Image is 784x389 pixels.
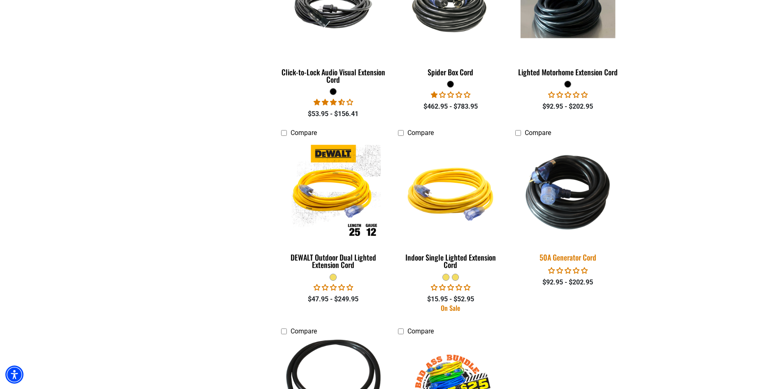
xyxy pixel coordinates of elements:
[314,284,353,291] span: 0.00 stars
[431,91,470,99] span: 1.00 stars
[515,277,620,287] div: $92.95 - $202.95
[398,254,503,268] div: Indoor Single Lighted Extension Cord
[291,327,317,335] span: Compare
[281,294,386,304] div: $47.95 - $249.95
[398,305,503,311] div: On Sale
[281,145,385,240] img: DEWALT Outdoor Dual Lighted Extension Cord
[515,68,620,76] div: Lighted Motorhome Extension Cord
[281,68,386,83] div: Click-to-Lock Audio Visual Extension Cord
[525,129,551,137] span: Compare
[407,327,434,335] span: Compare
[407,129,434,137] span: Compare
[398,141,503,273] a: Yellow Indoor Single Lighted Extension Cord
[515,141,620,266] a: 50A Generator Cord 50A Generator Cord
[398,102,503,112] div: $462.95 - $783.95
[510,140,626,245] img: 50A Generator Cord
[314,98,353,106] span: 3.50 stars
[431,284,470,291] span: 0.00 stars
[398,294,503,304] div: $15.95 - $52.95
[399,145,503,240] img: Yellow
[5,366,23,384] div: Accessibility Menu
[548,91,588,99] span: 0.00 stars
[515,102,620,112] div: $92.95 - $202.95
[281,254,386,268] div: DEWALT Outdoor Dual Lighted Extension Cord
[548,267,588,275] span: 0.00 stars
[291,129,317,137] span: Compare
[398,68,503,76] div: Spider Box Cord
[281,141,386,273] a: DEWALT Outdoor Dual Lighted Extension Cord DEWALT Outdoor Dual Lighted Extension Cord
[281,109,386,119] div: $53.95 - $156.41
[515,254,620,261] div: 50A Generator Cord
